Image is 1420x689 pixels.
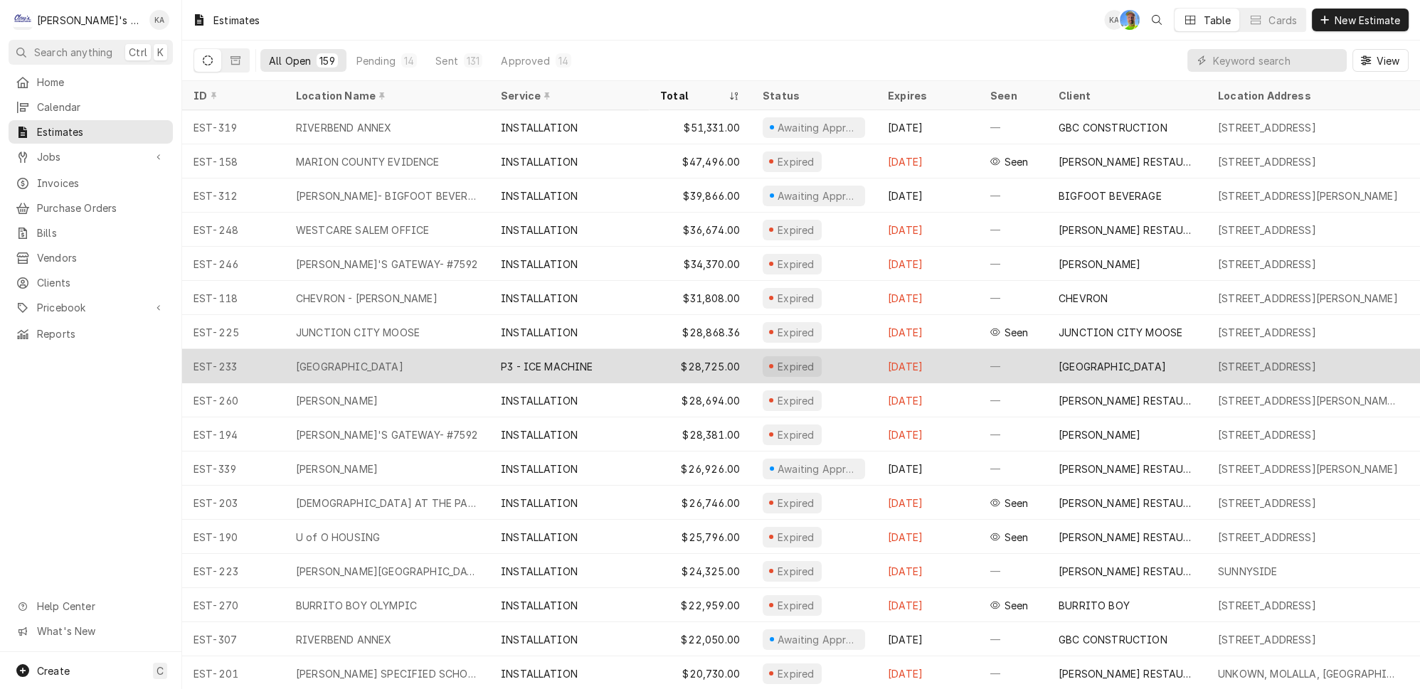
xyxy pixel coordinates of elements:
[775,666,816,681] div: Expired
[1005,530,1029,545] span: Last seen Wed, Apr 16th, 2025 • 5:21 AM
[775,291,816,306] div: Expired
[296,257,477,272] div: [PERSON_NAME]'S GATEWAY- #7592
[979,281,1047,315] div: —
[649,554,751,588] div: $24,325.00
[979,383,1047,417] div: —
[1218,223,1316,237] div: [STREET_ADDRESS]
[1005,154,1029,169] span: Last seen Wed, Mar 19th, 2025 • 2:38 PM
[129,45,147,60] span: Ctrl
[1218,188,1398,203] div: [STREET_ADDRESS][PERSON_NAME]
[501,154,578,169] div: INSTALLATION
[9,171,173,195] a: Invoices
[182,554,285,588] div: EST-223
[182,247,285,281] div: EST-246
[1059,598,1130,613] div: BURRITO BOY
[1218,154,1316,169] div: [STREET_ADDRESS]
[157,663,164,678] span: C
[296,291,438,306] div: CHEVRON - [PERSON_NAME]
[1059,257,1140,272] div: [PERSON_NAME]
[979,417,1047,452] div: —
[1059,359,1166,374] div: [GEOGRAPHIC_DATA]
[1352,49,1409,72] button: View
[182,383,285,417] div: EST-260
[37,13,142,28] div: [PERSON_NAME]'s Refrigeration
[9,594,173,618] a: Go to Help Center
[1218,666,1400,681] div: UNKOWN, MOLALLA, [GEOGRAPHIC_DATA]
[1218,530,1316,545] div: [STREET_ADDRESS]
[296,496,478,511] div: [DEMOGRAPHIC_DATA] AT THE PARK
[1059,88,1192,103] div: Client
[1312,9,1409,31] button: New Estimate
[649,281,751,315] div: $31,808.00
[37,665,70,677] span: Create
[37,176,166,191] span: Invoices
[296,120,391,135] div: RIVERBEND ANNEX
[649,247,751,281] div: $34,370.00
[9,322,173,346] a: Reports
[649,486,751,520] div: $26,746.00
[649,622,751,656] div: $22,050.00
[1145,9,1168,31] button: Open search
[979,452,1047,486] div: —
[37,124,166,139] span: Estimates
[501,257,578,272] div: INSTALLATION
[182,486,285,520] div: EST-203
[501,496,578,511] div: INSTALLATION
[1059,632,1167,647] div: GBC CONSTRUCTION
[182,281,285,315] div: EST-118
[1059,291,1108,306] div: CHEVRON
[296,223,429,237] div: WESTCARE SALEM OFFICE
[1218,291,1398,306] div: [STREET_ADDRESS][PERSON_NAME]
[979,110,1047,144] div: —
[876,349,979,383] div: [DATE]
[1104,10,1124,30] div: Korey Austin's Avatar
[501,325,578,340] div: INSTALLATION
[1120,10,1140,30] div: Greg Austin's Avatar
[775,530,816,545] div: Expired
[501,88,635,103] div: Service
[296,393,378,408] div: [PERSON_NAME]
[296,598,417,613] div: BURRITO BOY OLYMPIC
[1268,13,1297,28] div: Cards
[37,326,166,341] span: Reports
[501,120,578,135] div: INSTALLATION
[876,520,979,554] div: [DATE]
[979,213,1047,247] div: —
[296,530,380,545] div: U of O HOUSING
[763,88,862,103] div: Status
[876,315,979,349] div: [DATE]
[1213,49,1340,72] input: Keyword search
[660,88,726,103] div: Total
[182,622,285,656] div: EST-307
[979,178,1047,213] div: —
[1218,257,1316,272] div: [STREET_ADDRESS]
[1120,10,1140,30] div: GA
[979,554,1047,588] div: —
[649,349,751,383] div: $28,725.00
[979,247,1047,281] div: —
[501,223,578,237] div: INSTALLATION
[1059,154,1195,169] div: [PERSON_NAME] RESTAURANT EQUIPMENT
[649,178,751,213] div: $39,866.00
[501,188,578,203] div: INSTALLATION
[775,223,816,237] div: Expired
[501,461,578,476] div: INSTALLATION
[467,53,479,68] div: 131
[37,100,166,114] span: Calendar
[775,359,816,374] div: Expired
[501,530,578,545] div: INSTALLATION
[876,110,979,144] div: [DATE]
[649,520,751,554] div: $25,796.00
[296,666,478,681] div: [PERSON_NAME] SPECIFIED SCHOOL
[876,213,979,247] div: [DATE]
[296,564,478,579] div: [PERSON_NAME][GEOGRAPHIC_DATA]
[876,383,979,417] div: [DATE]
[979,622,1047,656] div: —
[1059,427,1140,442] div: [PERSON_NAME]
[649,383,751,417] div: $28,694.00
[9,95,173,119] a: Calendar
[1218,598,1316,613] div: [STREET_ADDRESS]
[194,88,270,103] div: ID
[649,315,751,349] div: $28,868.36
[649,452,751,486] div: $26,926.00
